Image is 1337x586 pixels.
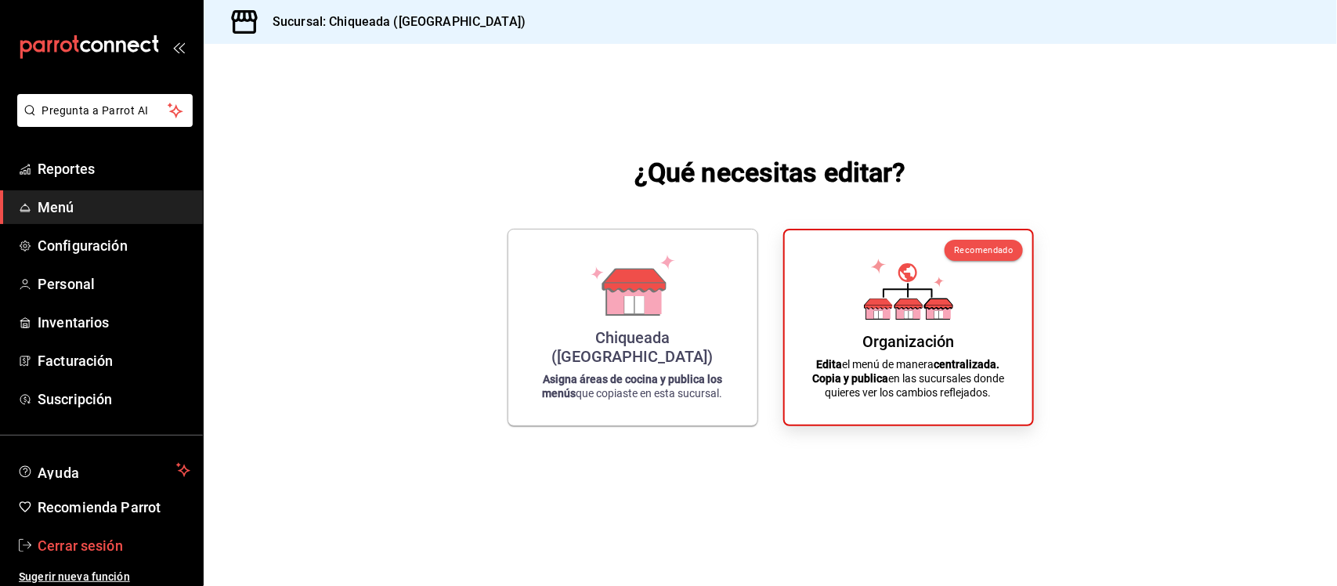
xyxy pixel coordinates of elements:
[954,245,1013,255] span: Recomendado
[38,535,190,556] span: Cerrar sesión
[38,312,190,333] span: Inventarios
[634,154,906,191] h1: ¿Qué necesitas editar?
[812,372,888,385] strong: Copia y publica
[38,273,190,295] span: Personal
[543,373,723,400] strong: Asigna áreas de cocina y publica los menús
[11,114,193,130] a: Pregunta a Parrot AI
[38,461,170,479] span: Ayuda
[38,350,190,371] span: Facturación
[38,197,190,218] span: Menú
[527,372,739,400] p: que copiaste en esta sucursal.
[38,497,190,518] span: Recomienda Parrot
[172,41,185,53] button: open_drawer_menu
[934,358,1000,371] strong: centralizada.
[38,389,190,410] span: Suscripción
[817,358,843,371] strong: Edita
[19,569,190,585] span: Sugerir nueva función
[804,357,1014,400] p: el menú de manera en las sucursales donde quieres ver los cambios reflejados.
[527,328,739,366] div: Chiqueada ([GEOGRAPHIC_DATA])
[42,103,168,119] span: Pregunta a Parrot AI
[38,158,190,179] span: Reportes
[260,13,526,31] h3: Sucursal: Chiqueada ([GEOGRAPHIC_DATA])
[862,332,954,351] div: Organización
[17,94,193,127] button: Pregunta a Parrot AI
[38,235,190,256] span: Configuración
